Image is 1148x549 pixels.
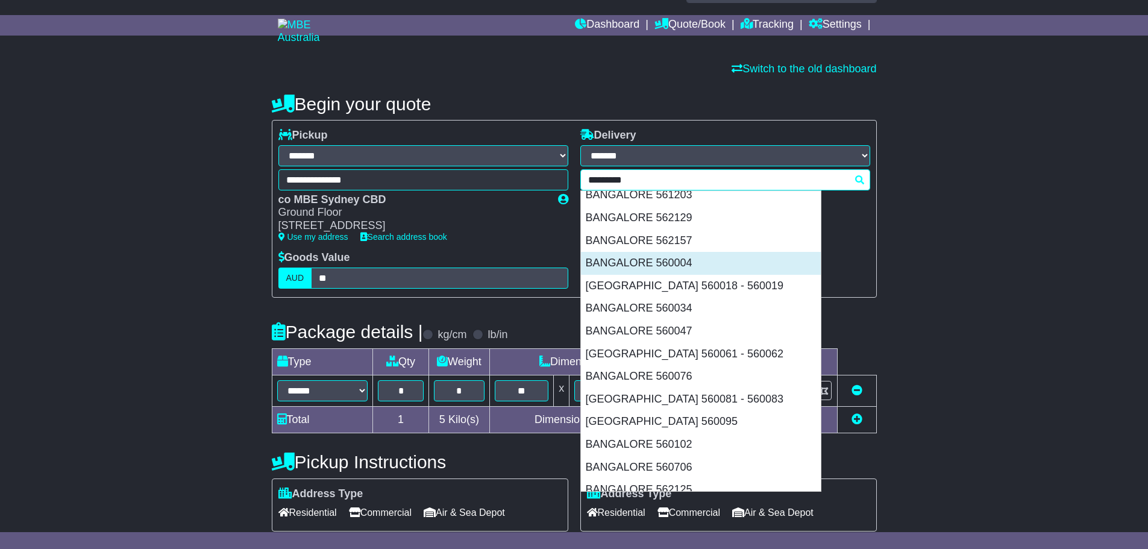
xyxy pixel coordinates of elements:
[581,456,821,479] div: BANGALORE 560706
[438,328,466,342] label: kg/cm
[278,488,363,501] label: Address Type
[272,94,877,114] h4: Begin your quote
[278,193,546,207] div: co MBE Sydney CBD
[554,375,569,406] td: x
[428,406,489,433] td: Kilo(s)
[581,184,821,207] div: BANGALORE 561203
[741,15,794,36] a: Tracking
[272,452,568,472] h4: Pickup Instructions
[732,63,876,75] a: Switch to the old dashboard
[360,232,447,242] a: Search address book
[575,15,639,36] a: Dashboard
[852,413,862,425] a: Add new item
[581,410,821,433] div: [GEOGRAPHIC_DATA] 560095
[489,406,714,433] td: Dimensions in Centimetre(s)
[587,503,645,522] span: Residential
[278,206,546,219] div: Ground Floor
[489,348,714,375] td: Dimensions (L x W x H)
[278,503,337,522] span: Residential
[272,322,423,342] h4: Package details |
[852,384,862,397] a: Remove this item
[278,268,312,289] label: AUD
[581,320,821,343] div: BANGALORE 560047
[581,230,821,253] div: BANGALORE 562157
[278,129,328,142] label: Pickup
[581,433,821,456] div: BANGALORE 560102
[581,297,821,320] div: BANGALORE 560034
[580,129,636,142] label: Delivery
[654,15,726,36] a: Quote/Book
[581,478,821,501] div: BANGALORE 562125
[581,388,821,411] div: [GEOGRAPHIC_DATA] 560081 - 560083
[439,413,445,425] span: 5
[272,348,373,375] td: Type
[581,207,821,230] div: BANGALORE 562129
[278,251,350,265] label: Goods Value
[424,503,505,522] span: Air & Sea Depot
[581,343,821,366] div: [GEOGRAPHIC_DATA] 560061 - 560062
[272,406,373,433] td: Total
[488,328,507,342] label: lb/in
[278,219,546,233] div: [STREET_ADDRESS]
[373,406,429,433] td: 1
[581,365,821,388] div: BANGALORE 560076
[581,275,821,298] div: [GEOGRAPHIC_DATA] 560018 - 560019
[581,252,821,275] div: BANGALORE 560004
[373,348,429,375] td: Qty
[587,488,672,501] label: Address Type
[278,232,348,242] a: Use my address
[809,15,862,36] a: Settings
[732,503,814,522] span: Air & Sea Depot
[349,503,412,522] span: Commercial
[428,348,489,375] td: Weight
[657,503,720,522] span: Commercial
